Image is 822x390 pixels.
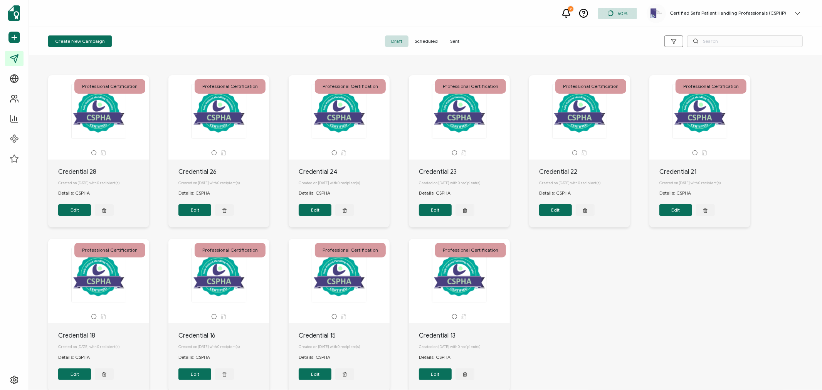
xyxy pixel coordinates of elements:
[299,177,390,190] div: Created on [DATE] with 0 recipient(s)
[58,190,97,197] div: Details: CSPHA
[8,5,20,21] img: sertifier-logomark-colored.svg
[419,190,458,197] div: Details: CSPHA
[435,243,506,257] div: Professional Certification
[659,167,750,177] div: Credential 21
[419,177,510,190] div: Created on [DATE] with 0 recipient(s)
[58,340,149,353] div: Created on [DATE] with 0 recipient(s)
[299,340,390,353] div: Created on [DATE] with 0 recipient(s)
[178,331,269,340] div: Credential 16
[299,190,338,197] div: Details: CSPHA
[178,340,269,353] div: Created on [DATE] with 0 recipient(s)
[178,204,211,216] button: Edit
[408,35,444,47] span: Scheduled
[299,354,338,361] div: Details: CSPHA
[58,354,97,361] div: Details: CSPHA
[58,368,91,380] button: Edit
[444,35,466,47] span: Sent
[539,167,630,177] div: Credential 22
[74,79,145,94] div: Professional Certification
[299,331,390,340] div: Credential 15
[58,167,149,177] div: Credential 28
[419,204,452,216] button: Edit
[55,39,105,44] span: Create New Campaign
[74,243,145,257] div: Professional Certification
[178,167,269,177] div: Credential 26
[539,204,572,216] button: Edit
[687,35,803,47] input: Search
[435,79,506,94] div: Professional Certification
[419,340,510,353] div: Created on [DATE] with 0 recipient(s)
[48,35,112,47] button: Create New Campaign
[385,35,408,47] span: Draft
[299,167,390,177] div: Credential 24
[659,177,750,190] div: Created on [DATE] with 0 recipient(s)
[659,204,692,216] button: Edit
[299,204,331,216] button: Edit
[315,243,386,257] div: Professional Certification
[555,79,626,94] div: Professional Certification
[670,10,786,16] h5: Certified Safe Patient Handling Professionals (CSPHP)
[783,353,822,390] iframe: Chat Widget
[178,190,218,197] div: Details: CSPHA
[568,6,573,12] div: 7
[299,368,331,380] button: Edit
[195,243,266,257] div: Professional Certification
[419,368,452,380] button: Edit
[617,10,627,16] span: 60%
[651,8,662,18] img: 6ecc0237-9d5c-476e-a376-03e9add948da.png
[315,79,386,94] div: Professional Certification
[178,177,269,190] div: Created on [DATE] with 0 recipient(s)
[676,79,746,94] div: Professional Certification
[419,354,458,361] div: Details: CSPHA
[195,79,266,94] div: Professional Certification
[58,177,149,190] div: Created on [DATE] with 0 recipient(s)
[659,190,699,197] div: Details: CSPHA
[539,177,630,190] div: Created on [DATE] with 0 recipient(s)
[58,331,149,340] div: Credential 18
[419,167,510,177] div: Credential 23
[58,204,91,216] button: Edit
[178,368,211,380] button: Edit
[539,190,578,197] div: Details: CSPHA
[178,354,218,361] div: Details: CSPHA
[419,331,510,340] div: Credential 13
